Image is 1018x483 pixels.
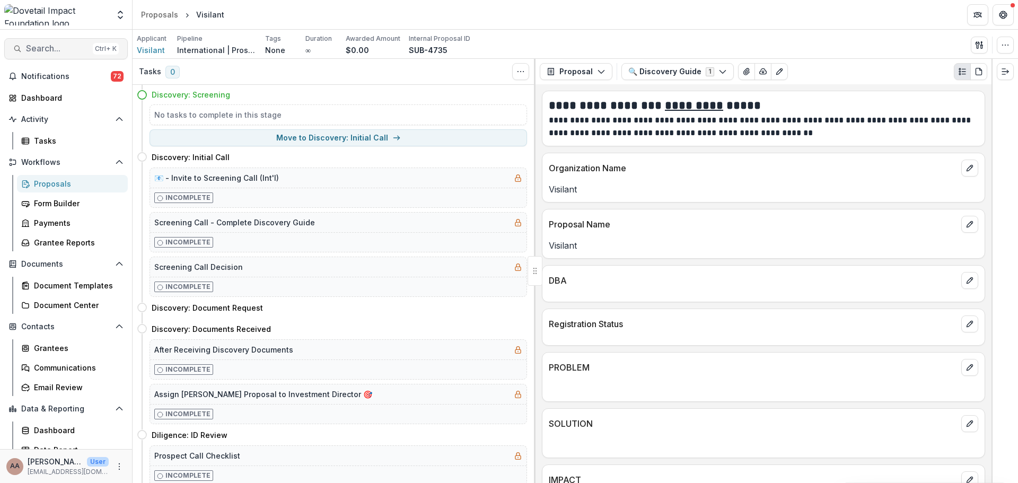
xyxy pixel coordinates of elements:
[17,421,128,439] a: Dashboard
[165,365,210,374] p: Incomplete
[154,217,315,228] h5: Screening Call - Complete Discovery Guide
[154,109,522,120] h5: No tasks to complete in this stage
[154,450,240,461] h5: Prospect Call Checklist
[137,45,165,56] a: Visilant
[961,272,978,289] button: edit
[152,323,271,335] h4: Discovery: Documents Received
[961,216,978,233] button: edit
[17,277,128,294] a: Document Templates
[26,43,89,54] span: Search...
[28,456,83,467] p: [PERSON_NAME] [PERSON_NAME]
[265,34,281,43] p: Tags
[4,256,128,273] button: Open Documents
[961,315,978,332] button: edit
[346,34,400,43] p: Awarded Amount
[150,129,527,146] button: Move to Discovery: Initial Call
[346,45,369,56] p: $0.00
[409,34,470,43] p: Internal Proposal ID
[4,38,128,59] button: Search...
[305,45,311,56] p: ∞
[34,300,119,311] div: Document Center
[154,172,279,183] h5: 📧 - Invite to Screening Call (Int'l)
[34,343,119,354] div: Grantees
[87,457,109,467] p: User
[512,63,529,80] button: Toggle View Cancelled Tasks
[540,63,612,80] button: Proposal
[17,379,128,396] a: Email Review
[177,45,257,56] p: International | Prospects Pipeline
[21,115,111,124] span: Activity
[154,389,372,400] h5: Assign [PERSON_NAME] Proposal to Investment Director 🎯
[4,68,128,85] button: Notifications72
[137,7,182,22] a: Proposals
[549,162,957,174] p: Organization Name
[111,71,124,82] span: 72
[34,217,119,229] div: Payments
[967,4,988,25] button: Partners
[165,238,210,247] p: Incomplete
[154,344,293,355] h5: After Receiving Discovery Documents
[152,429,227,441] h4: Diligence: ID Review
[93,43,119,55] div: Ctrl + K
[4,400,128,417] button: Open Data & Reporting
[21,405,111,414] span: Data & Reporting
[165,471,210,480] p: Incomplete
[141,9,178,20] div: Proposals
[34,198,119,209] div: Form Builder
[113,460,126,473] button: More
[17,441,128,459] a: Data Report
[549,274,957,287] p: DBA
[4,111,128,128] button: Open Activity
[34,237,119,248] div: Grantee Reports
[17,234,128,251] a: Grantee Reports
[34,135,119,146] div: Tasks
[265,45,285,56] p: None
[4,154,128,171] button: Open Workflows
[34,425,119,436] div: Dashboard
[549,318,957,330] p: Registration Status
[305,34,332,43] p: Duration
[21,322,111,331] span: Contacts
[17,195,128,212] a: Form Builder
[165,409,210,419] p: Incomplete
[954,63,971,80] button: Plaintext view
[10,463,20,470] div: Amit Antony Alex
[21,260,111,269] span: Documents
[409,45,447,56] p: SUB-4735
[961,160,978,177] button: edit
[152,152,230,163] h4: Discovery: Initial Call
[4,318,128,335] button: Open Contacts
[177,34,203,43] p: Pipeline
[21,92,119,103] div: Dashboard
[154,261,243,273] h5: Screening Call Decision
[961,359,978,376] button: edit
[4,4,109,25] img: Dovetail Impact Foundation logo
[34,178,119,189] div: Proposals
[549,218,957,231] p: Proposal Name
[152,302,263,313] h4: Discovery: Document Request
[621,63,734,80] button: 🔍 Discovery Guide1
[738,63,755,80] button: View Attached Files
[997,63,1014,80] button: Expand right
[549,239,978,252] p: Visilant
[34,382,119,393] div: Email Review
[113,4,128,25] button: Open entity switcher
[4,89,128,107] a: Dashboard
[139,67,161,76] h3: Tasks
[196,9,224,20] div: Visilant
[970,63,987,80] button: PDF view
[17,296,128,314] a: Document Center
[17,214,128,232] a: Payments
[17,175,128,192] a: Proposals
[34,444,119,455] div: Data Report
[993,4,1014,25] button: Get Help
[165,193,210,203] p: Incomplete
[137,34,166,43] p: Applicant
[137,7,229,22] nav: breadcrumb
[549,361,957,374] p: PROBLEM
[165,66,180,78] span: 0
[961,415,978,432] button: edit
[34,280,119,291] div: Document Templates
[17,339,128,357] a: Grantees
